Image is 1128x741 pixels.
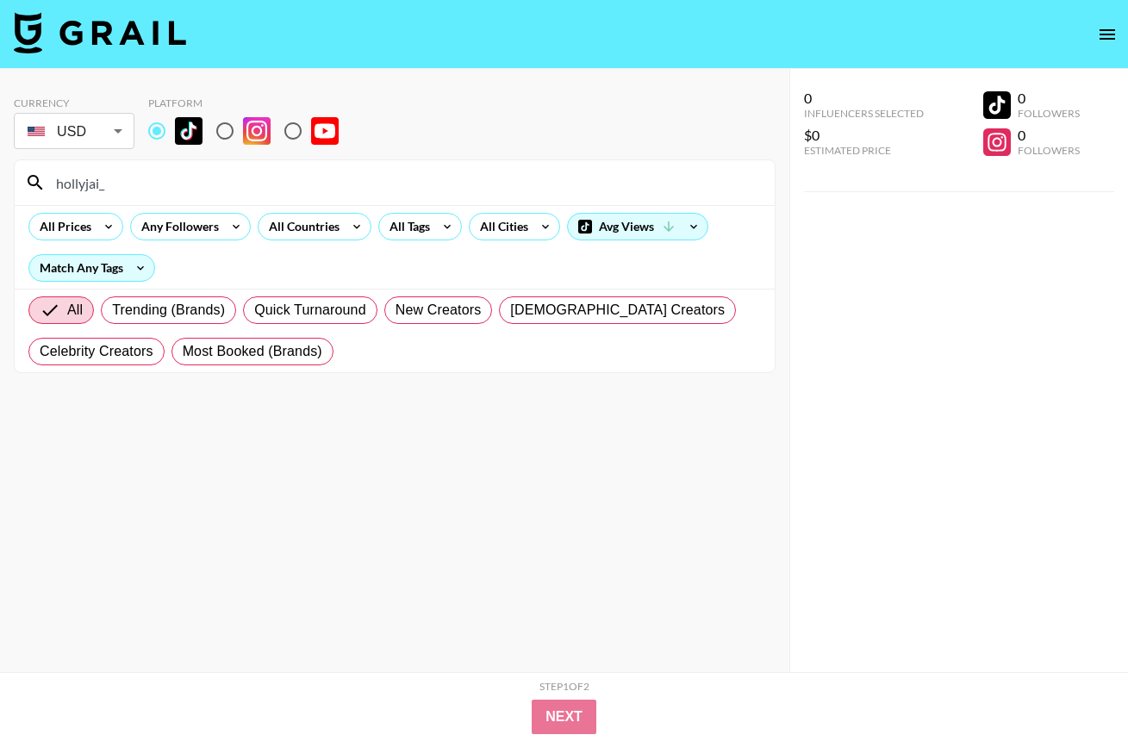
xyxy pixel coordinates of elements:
button: Next [532,700,596,734]
div: All Tags [379,214,433,240]
span: Celebrity Creators [40,341,153,362]
img: TikTok [175,117,203,145]
div: Followers [1018,107,1080,120]
div: $0 [804,127,924,144]
div: USD [17,116,131,146]
span: Quick Turnaround [254,300,366,321]
span: Most Booked (Brands) [183,341,322,362]
img: Instagram [243,117,271,145]
div: Any Followers [131,214,222,240]
div: All Cities [470,214,532,240]
div: Avg Views [568,214,707,240]
input: Search by User Name [46,169,764,196]
div: Platform [148,97,352,109]
div: 0 [804,90,924,107]
iframe: Drift Widget Chat Controller [1042,655,1107,720]
span: New Creators [396,300,482,321]
div: 0 [1018,90,1080,107]
div: Estimated Price [804,144,924,157]
span: Trending (Brands) [112,300,225,321]
span: [DEMOGRAPHIC_DATA] Creators [510,300,725,321]
div: Influencers Selected [804,107,924,120]
img: YouTube [311,117,339,145]
img: Grail Talent [14,12,186,53]
div: Match Any Tags [29,255,154,281]
button: open drawer [1090,17,1125,52]
div: All Prices [29,214,95,240]
div: Step 1 of 2 [539,680,589,693]
div: Currency [14,97,134,109]
span: All [67,300,83,321]
div: Followers [1018,144,1080,157]
div: 0 [1018,127,1080,144]
div: All Countries [259,214,343,240]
